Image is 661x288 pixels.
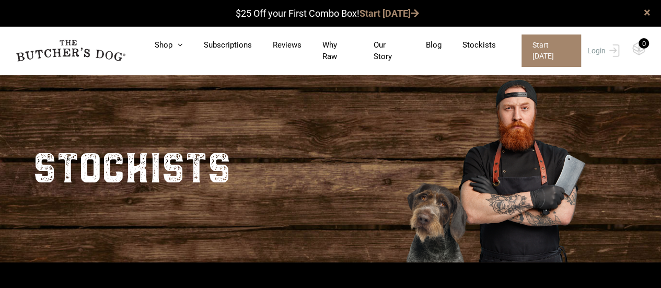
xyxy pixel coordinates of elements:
a: Subscriptions [183,39,252,51]
a: Blog [404,39,441,51]
div: 0 [639,38,649,49]
a: Shop [134,39,183,51]
h2: STOCKISTS [33,132,231,200]
a: Start [DATE] [360,8,419,19]
img: TBD_Cart-Empty.png [632,42,645,55]
a: close [644,6,651,19]
a: Our Story [353,39,405,63]
a: Login [585,34,619,67]
a: Why Raw [301,39,353,63]
img: Butcher_Large_3.png [389,66,598,262]
a: Stockists [441,39,495,51]
span: Start [DATE] [521,34,581,67]
a: Reviews [252,39,301,51]
a: Start [DATE] [511,34,585,67]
